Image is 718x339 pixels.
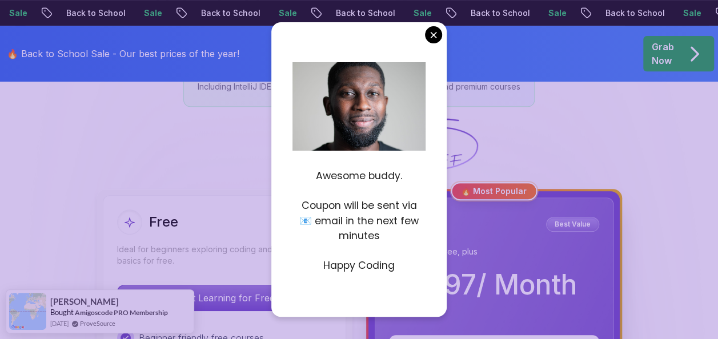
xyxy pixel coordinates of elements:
a: Amigoscode PRO Membership [75,308,168,317]
p: Back to School [322,7,400,19]
p: 🔥 Back to School Sale - Our best prices of the year! [7,47,239,60]
p: Back to School [457,7,535,19]
p: Sale [400,7,436,19]
p: Sale [130,7,167,19]
p: Everything in Free, plus [389,246,599,257]
a: ProveSource [80,318,115,328]
button: Start Learning for Free [117,285,332,311]
p: Back to School [187,7,265,19]
img: provesource social proof notification image [9,293,46,330]
span: Bought [50,308,74,317]
p: Sale [535,7,571,19]
h2: Free [149,213,178,231]
span: [DATE] [50,318,69,328]
p: Ideal for beginners exploring coding and learning the basics for free. [117,244,332,267]
p: Sale [669,7,706,19]
a: Start Learning for Free [117,292,332,304]
p: Grab Now [652,40,674,67]
p: Sale [265,7,302,19]
p: Back to School [53,7,130,19]
p: Best Value [548,219,597,230]
p: Start Learning for Free [118,285,331,310]
p: Including IntelliJ IDEA Ultimate ($1,034.24), exclusive textbooks, and premium courses [198,81,520,92]
p: Back to School [592,7,669,19]
p: $ 19.97 / Month [389,271,577,298]
span: [PERSON_NAME] [50,297,119,306]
